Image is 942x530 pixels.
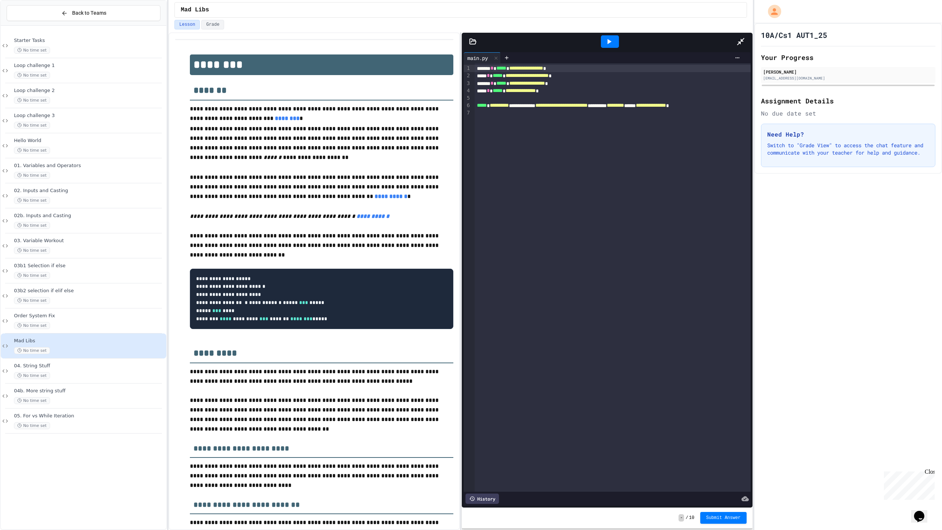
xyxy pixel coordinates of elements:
[14,122,50,129] span: No time set
[763,75,933,81] div: [EMAIL_ADDRESS][DOMAIN_NAME]
[14,313,165,319] span: Order System Fix
[14,88,165,94] span: Loop challenge 2
[14,38,165,44] span: Starter Tasks
[14,163,165,169] span: 01. Variables and Operators
[465,494,499,504] div: History
[14,197,50,204] span: No time set
[14,288,165,294] span: 03b2 selection if elif else
[14,222,50,229] span: No time set
[689,515,694,521] span: 10
[14,372,50,379] span: No time set
[464,80,471,87] div: 3
[14,97,50,104] span: No time set
[700,512,747,524] button: Submit Answer
[464,65,471,72] div: 1
[464,52,501,63] div: main.py
[881,469,935,500] iframe: chat widget
[14,322,50,329] span: No time set
[14,413,165,419] span: 05. For vs While Iteration
[761,109,935,118] div: No due date set
[911,501,935,523] iframe: chat widget
[464,95,471,102] div: 5
[14,247,50,254] span: No time set
[14,113,165,119] span: Loop challenge 3
[181,6,209,14] span: Mad Libs
[686,515,688,521] span: /
[14,422,50,429] span: No time set
[464,72,471,79] div: 2
[14,263,165,269] span: 03b1 Selection if else
[760,3,783,20] div: My Account
[761,30,827,40] h1: 10A/Cs1 AUT1_25
[679,514,684,522] span: -
[464,109,471,117] div: 7
[14,213,165,219] span: 02b. Inputs and Casting
[464,87,471,95] div: 4
[14,63,165,69] span: Loop challenge 1
[174,20,200,29] button: Lesson
[464,102,471,109] div: 6
[761,52,935,63] h2: Your Progress
[14,363,165,369] span: 04. String Stuff
[14,297,50,304] span: No time set
[14,388,165,394] span: 04b. More string stuff
[72,9,106,17] span: Back to Teams
[464,54,492,62] div: main.py
[14,238,165,244] span: 03. Variable Workout
[14,338,165,344] span: Mad Libs
[763,68,933,75] div: [PERSON_NAME]
[14,347,50,354] span: No time set
[14,72,50,79] span: No time set
[14,138,165,144] span: Hello World
[3,3,51,47] div: Chat with us now!Close
[14,47,50,54] span: No time set
[7,5,160,21] button: Back to Teams
[14,188,165,194] span: 02. Inputs and Casting
[14,172,50,179] span: No time set
[14,147,50,154] span: No time set
[767,130,929,139] h3: Need Help?
[14,272,50,279] span: No time set
[706,515,741,521] span: Submit Answer
[767,142,929,156] p: Switch to "Grade View" to access the chat feature and communicate with your teacher for help and ...
[14,397,50,404] span: No time set
[201,20,224,29] button: Grade
[761,96,935,106] h2: Assignment Details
